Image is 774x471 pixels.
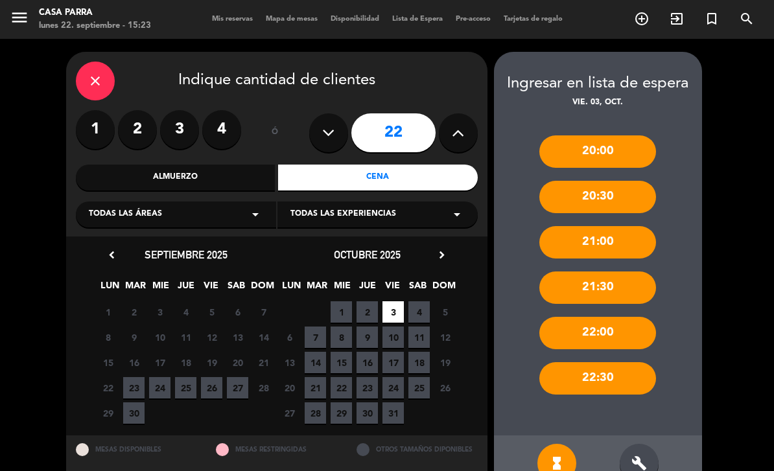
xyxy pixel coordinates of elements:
span: 24 [382,377,404,398]
span: 20 [279,377,300,398]
span: MIE [150,278,171,299]
span: 5 [434,301,456,323]
span: 12 [201,327,222,348]
i: chevron_right [435,248,449,262]
span: 19 [434,352,456,373]
span: 4 [408,301,430,323]
span: 26 [434,377,456,398]
div: Cena [278,165,478,190]
span: RESERVAR MESA [624,8,659,30]
span: LUN [281,278,302,299]
div: MESAS DISPONIBLES [66,435,207,463]
span: DOM [251,278,272,299]
i: add_circle_outline [634,11,650,27]
span: 29 [97,402,119,424]
span: septiembre 2025 [145,248,228,261]
div: 20:00 [539,135,656,168]
span: 11 [408,327,430,348]
span: Mapa de mesas [259,16,324,23]
span: MAR [124,278,146,299]
span: 13 [279,352,300,373]
span: 14 [253,327,274,348]
span: 7 [253,301,274,323]
span: 13 [227,327,248,348]
span: 3 [382,301,404,323]
span: 10 [149,327,170,348]
span: Pre-acceso [449,16,497,23]
span: 9 [123,327,145,348]
div: vie. 03, oct. [494,97,702,109]
div: Indique cantidad de clientes [76,62,478,100]
span: 4 [175,301,196,323]
span: SAB [226,278,247,299]
span: 27 [279,402,300,424]
div: 21:30 [539,271,656,304]
span: 11 [175,327,196,348]
span: JUE [357,278,378,299]
span: Tarjetas de regalo [497,16,569,23]
label: 1 [76,110,115,149]
span: 6 [227,301,248,323]
span: 28 [253,377,274,398]
span: 14 [305,352,326,373]
div: 20:30 [539,181,656,213]
i: build [631,455,647,471]
span: 7 [305,327,326,348]
span: 8 [331,327,352,348]
i: hourglass_full [549,455,565,471]
i: exit_to_app [669,11,685,27]
div: Almuerzo [76,165,276,190]
span: 31 [382,402,404,424]
div: Ingresar en lista de espera [494,71,702,97]
span: 27 [227,377,248,398]
span: 21 [253,352,274,373]
span: 8 [97,327,119,348]
span: BUSCAR [729,8,764,30]
span: 15 [331,352,352,373]
span: VIE [200,278,222,299]
span: 5 [201,301,222,323]
span: 2 [123,301,145,323]
label: 3 [160,110,199,149]
span: 23 [357,377,378,398]
span: 10 [382,327,404,348]
span: 22 [331,377,352,398]
i: menu [10,8,29,27]
i: search [739,11,755,27]
span: 1 [331,301,352,323]
span: JUE [175,278,196,299]
span: 2 [357,301,378,323]
span: MIE [331,278,353,299]
span: Todas las áreas [89,208,162,221]
div: OTROS TAMAÑOS DIPONIBLES [347,435,487,463]
label: 2 [118,110,157,149]
span: 30 [357,402,378,424]
i: arrow_drop_down [449,207,465,222]
div: MESAS RESTRINGIDAS [206,435,347,463]
span: 25 [408,377,430,398]
span: 18 [175,352,196,373]
span: Reserva especial [694,8,729,30]
span: 20 [227,352,248,373]
span: Lista de Espera [386,16,449,23]
span: 16 [357,352,378,373]
span: 29 [331,402,352,424]
div: Casa Parra [39,6,151,19]
span: 12 [434,327,456,348]
span: 18 [408,352,430,373]
i: turned_in_not [704,11,720,27]
span: WALK IN [659,8,694,30]
span: Mis reservas [205,16,259,23]
span: 16 [123,352,145,373]
span: octubre 2025 [334,248,401,261]
span: Todas las experiencias [290,208,396,221]
span: 22 [97,377,119,398]
i: close [88,73,103,89]
span: 26 [201,377,222,398]
span: Disponibilidad [324,16,386,23]
div: 22:00 [539,317,656,349]
div: 21:00 [539,226,656,258]
span: 21 [305,377,326,398]
span: 24 [149,377,170,398]
div: lunes 22. septiembre - 15:23 [39,19,151,32]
